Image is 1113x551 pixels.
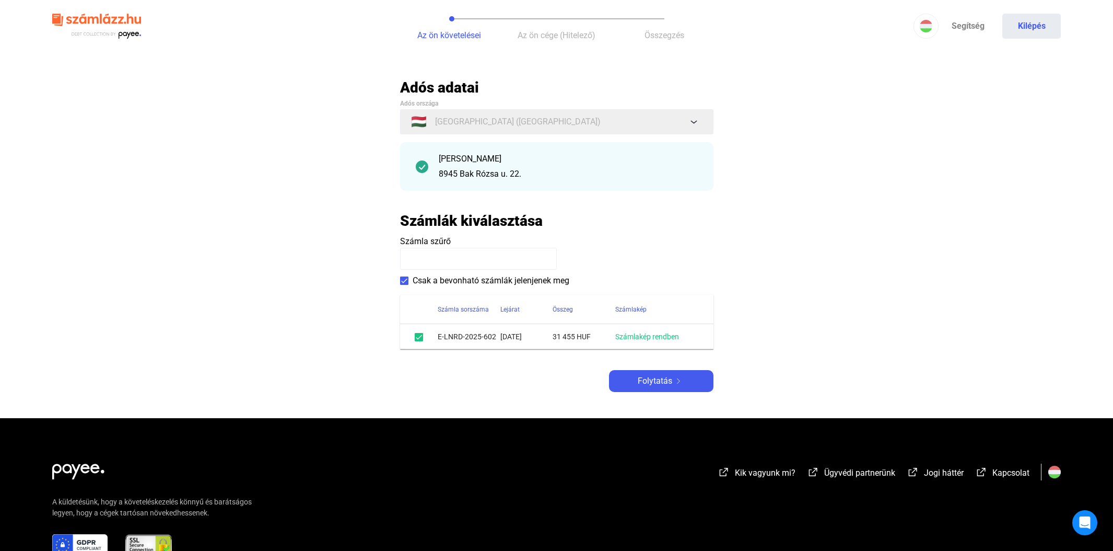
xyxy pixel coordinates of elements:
div: Open Intercom Messenger [1072,510,1097,535]
div: Számlakép [615,303,647,316]
img: arrow-right-white [672,378,685,384]
img: external-link-white [807,467,819,477]
span: [GEOGRAPHIC_DATA] ([GEOGRAPHIC_DATA]) [435,116,601,128]
a: external-link-whiteKik vagyunk mi? [718,469,795,479]
td: [DATE] [500,324,553,349]
img: external-link-white [718,467,730,477]
a: external-link-whiteJogi háttér [907,469,964,479]
span: Jogi háttér [924,468,964,478]
h2: Adós adatai [400,78,713,97]
span: Az ön követelései [417,30,481,40]
span: Az ön cége (Hitelező) [518,30,595,40]
span: Ügyvédi partnerünk [824,468,895,478]
td: E-LNRD-2025-602 [438,324,500,349]
img: external-link-white [907,467,919,477]
div: Számla sorszáma [438,303,500,316]
h2: Számlák kiválasztása [400,212,543,230]
div: Összeg [553,303,615,316]
button: Kilépés [1002,14,1061,39]
div: 8945 Bak Rózsa u. 22. [439,168,698,180]
td: 31 455 HUF [553,324,615,349]
a: external-link-whiteÜgyvédi partnerünk [807,469,895,479]
button: HU [913,14,939,39]
span: Kapcsolat [992,468,1029,478]
span: Folytatás [638,375,672,387]
a: Számlakép rendben [615,332,679,341]
img: checkmark-darker-green-circle [416,160,428,173]
div: Lejárat [500,303,553,316]
span: Kik vagyunk mi? [735,468,795,478]
img: HU.svg [1048,466,1061,478]
span: Csak a bevonható számlák jelenjenek meg [413,274,569,287]
span: Összegzés [645,30,684,40]
div: Összeg [553,303,573,316]
div: Lejárat [500,303,520,316]
span: 🇭🇺 [411,116,427,128]
div: Számla sorszáma [438,303,489,316]
span: Adós országa [400,100,438,107]
a: Segítség [939,14,997,39]
span: Számla szűrő [400,236,451,246]
img: white-payee-white-dot.svg [52,458,104,479]
div: Számlakép [615,303,701,316]
button: Folytatásarrow-right-white [609,370,713,392]
a: external-link-whiteKapcsolat [975,469,1029,479]
div: [PERSON_NAME] [439,153,698,165]
img: HU [920,20,932,32]
img: szamlazzhu-logo [52,9,141,43]
button: 🇭🇺[GEOGRAPHIC_DATA] ([GEOGRAPHIC_DATA]) [400,109,713,134]
img: external-link-white [975,467,988,477]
